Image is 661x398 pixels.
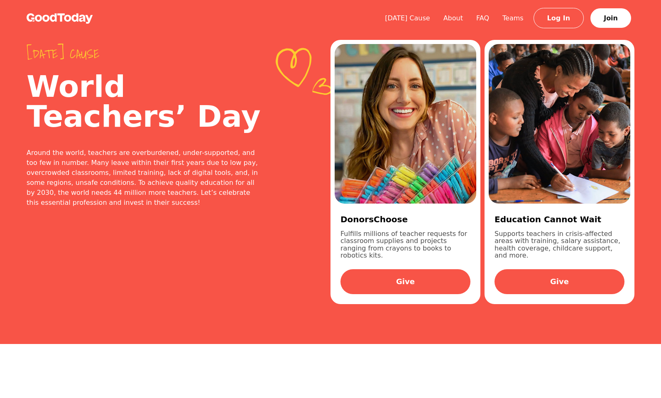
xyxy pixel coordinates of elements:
[496,14,530,22] a: Teams
[27,71,264,131] h2: World Teachers’ Day
[437,14,470,22] a: About
[470,14,496,22] a: FAQ
[495,230,624,259] p: Supports teachers in crisis-affected areas with training, salary assistance, health coverage, chi...
[534,8,584,28] a: Log In
[27,148,264,208] div: Around the world, teachers are overburdened, under-supported, and too few in number. Many leave w...
[489,44,630,204] img: 19e05118-3e33-4711-9807-c10232ac9e76.jpg
[27,13,93,24] img: GoodToday
[495,269,624,294] a: Give
[590,8,631,28] a: Join
[495,214,624,225] h3: Education Cannot Wait
[27,47,264,61] span: [DATE] cause
[340,230,470,259] p: Fulfills millions of teacher requests for classroom supplies and projects ranging from crayons to...
[378,14,437,22] a: [DATE] Cause
[340,214,470,225] h3: DonorsChoose
[340,269,470,294] a: Give
[335,44,476,204] img: 95722209-6040-457b-a530-fd09ce00f8a5.jpg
